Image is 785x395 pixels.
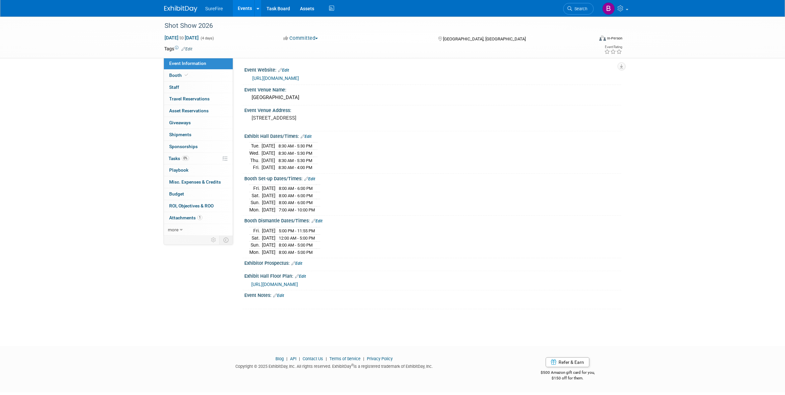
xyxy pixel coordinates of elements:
[169,108,209,113] span: Asset Reservations
[164,117,233,129] a: Giveaways
[273,293,284,298] a: Edit
[178,35,185,40] span: to
[262,164,275,171] td: [DATE]
[563,3,594,15] a: Search
[244,258,621,267] div: Exhibitor Prospectus:
[249,234,262,242] td: Sat.
[244,85,621,93] div: Event Venue Name:
[249,199,262,206] td: Sun.
[169,191,184,197] span: Budget
[244,290,621,299] div: Event Notes:
[249,150,262,157] td: Wed.
[164,362,505,369] div: Copyright © 2025 ExhibitDay, Inc. All rights reserved. ExhibitDay is a registered trademark of Ex...
[303,356,323,361] a: Contact Us
[164,82,233,93] a: Staff
[262,142,275,150] td: [DATE]
[249,206,262,213] td: Mon.
[351,363,354,367] sup: ®
[169,61,206,66] span: Event Information
[367,356,393,361] a: Privacy Policy
[164,129,233,141] a: Shipments
[169,120,191,125] span: Giveaways
[262,227,275,235] td: [DATE]
[169,167,188,173] span: Playbook
[249,242,262,249] td: Sun.
[297,356,302,361] span: |
[249,227,262,235] td: Fri.
[182,156,189,161] span: 0%
[249,164,262,171] td: Fri.
[252,115,394,121] pre: [STREET_ADDRESS]
[249,249,262,255] td: Mon.
[252,76,299,81] a: [URL][DOMAIN_NAME]
[251,282,298,287] a: [URL][DOMAIN_NAME]
[279,236,315,241] span: 12:00 AM - 5:00 PM
[162,20,584,32] div: Shot Show 2026
[168,227,178,232] span: more
[281,35,320,42] button: Committed
[304,177,315,181] a: Edit
[279,250,313,255] span: 8:00 AM - 5:00 PM
[278,68,289,73] a: Edit
[290,356,296,361] a: API
[164,224,233,236] a: more
[249,142,262,150] td: Tue.
[164,93,233,105] a: Travel Reservations
[443,36,526,41] span: [GEOGRAPHIC_DATA], [GEOGRAPHIC_DATA]
[546,357,589,367] a: Refer & Earn
[262,242,275,249] td: [DATE]
[279,228,315,233] span: 5:00 PM - 11:55 PM
[262,249,275,255] td: [DATE]
[285,356,289,361] span: |
[169,179,221,185] span: Misc. Expenses & Credits
[164,164,233,176] a: Playbook
[169,132,191,137] span: Shipments
[164,45,192,52] td: Tags
[164,105,233,117] a: Asset Reservations
[244,105,621,114] div: Event Venue Address:
[205,6,223,11] span: SureFire
[169,156,189,161] span: Tasks
[262,199,275,206] td: [DATE]
[164,58,233,69] a: Event Information
[329,356,361,361] a: Terms of Service
[278,165,312,170] span: 8:30 AM - 4:00 PM
[169,215,202,220] span: Attachments
[181,47,192,51] a: Edit
[607,36,622,41] div: In-Person
[275,356,284,361] a: Blog
[164,212,233,224] a: Attachments1
[291,261,302,266] a: Edit
[197,215,202,220] span: 1
[362,356,366,361] span: |
[169,73,189,78] span: Booth
[262,150,275,157] td: [DATE]
[602,2,615,15] img: Bree Yoshikawa
[219,236,233,244] td: Toggle Event Tabs
[604,45,622,49] div: Event Rating
[164,141,233,152] a: Sponsorships
[301,134,312,139] a: Edit
[164,188,233,200] a: Budget
[244,216,621,224] div: Booth Dismantle Dates/Times:
[200,36,214,40] span: (4 days)
[169,85,179,90] span: Staff
[249,185,262,192] td: Fri.
[249,192,262,199] td: Sat.
[244,271,621,280] div: Exhibit Hall Floor Plan:
[262,192,275,199] td: [DATE]
[279,193,313,198] span: 8:00 AM - 6:00 PM
[262,234,275,242] td: [DATE]
[312,219,322,223] a: Edit
[278,158,312,163] span: 8:30 AM - 5:30 PM
[208,236,220,244] td: Personalize Event Tab Strip
[324,356,328,361] span: |
[262,185,275,192] td: [DATE]
[164,35,199,41] span: [DATE] [DATE]
[514,366,621,381] div: $500 Amazon gift card for you,
[555,34,623,44] div: Event Format
[244,174,621,182] div: Booth Set-up Dates/Times:
[262,206,275,213] td: [DATE]
[249,92,616,103] div: [GEOGRAPHIC_DATA]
